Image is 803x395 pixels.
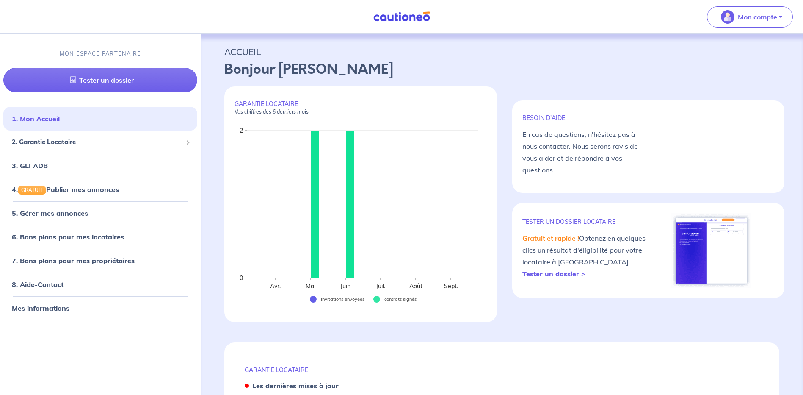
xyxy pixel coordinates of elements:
[522,218,648,225] p: TESTER un dossier locataire
[12,304,69,312] a: Mes informations
[738,12,777,22] p: Mon compte
[370,11,433,22] img: Cautioneo
[12,209,88,217] a: 5. Gérer mes annonces
[522,128,648,176] p: En cas de questions, n'hésitez pas à nous contacter. Nous serons ravis de vous aider et de répond...
[235,100,487,115] p: GARANTIE LOCATAIRE
[444,282,458,290] text: Sept.
[12,280,63,289] a: 8. Aide-Contact
[252,381,339,390] strong: Les dernières mises à jour
[409,282,422,290] text: Août
[270,282,281,290] text: Avr.
[12,161,48,170] a: 3. GLI ADB
[12,114,60,123] a: 1. Mon Accueil
[12,137,182,147] span: 2. Garantie Locataire
[375,282,385,290] text: Juil.
[3,205,197,222] div: 5. Gérer mes annonces
[12,185,119,194] a: 4.GRATUITPublier mes annonces
[240,127,243,134] text: 2
[3,157,197,174] div: 3. GLI ADB
[671,213,751,288] img: simulateur.png
[3,300,197,317] div: Mes informations
[3,252,197,269] div: 7. Bons plans pour mes propriétaires
[224,44,779,59] p: ACCUEIL
[3,228,197,245] div: 6. Bons plans pour mes locataires
[707,6,793,28] button: illu_account_valid_menu.svgMon compte
[12,256,135,265] a: 7. Bons plans pour mes propriétaires
[245,366,759,374] p: GARANTIE LOCATAIRE
[3,181,197,198] div: 4.GRATUITPublier mes annonces
[3,110,197,127] div: 1. Mon Accueil
[3,68,197,92] a: Tester un dossier
[12,233,124,241] a: 6. Bons plans pour mes locataires
[522,234,579,242] em: Gratuit et rapide !
[522,232,648,280] p: Obtenez en quelques clics un résultat d'éligibilité pour votre locataire à [GEOGRAPHIC_DATA].
[240,274,243,282] text: 0
[522,114,648,122] p: BESOIN D'AIDE
[3,134,197,150] div: 2. Garantie Locataire
[224,59,779,80] p: Bonjour [PERSON_NAME]
[235,108,309,115] em: Vos chiffres des 6 derniers mois
[306,282,315,290] text: Mai
[721,10,734,24] img: illu_account_valid_menu.svg
[60,50,141,58] p: MON ESPACE PARTENAIRE
[3,276,197,293] div: 8. Aide-Contact
[340,282,350,290] text: Juin
[522,270,585,278] a: Tester un dossier >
